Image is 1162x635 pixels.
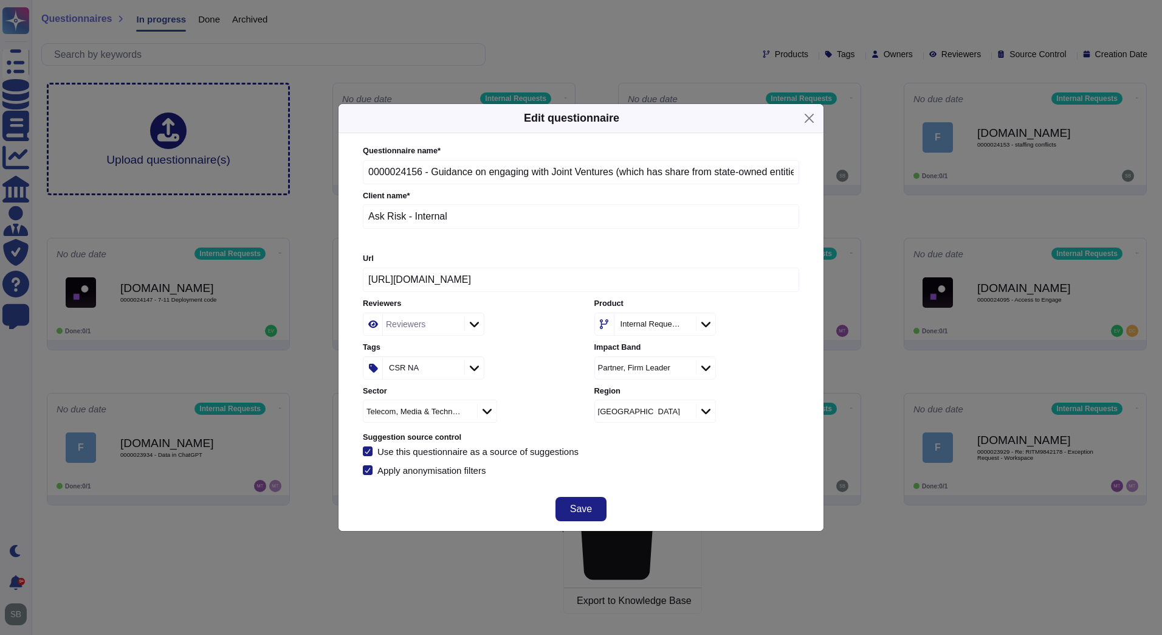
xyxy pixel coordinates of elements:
[363,255,799,263] label: Url
[389,364,419,372] div: CSR NA
[594,387,799,395] label: Region
[524,110,619,127] h5: Edit questionnaire
[377,466,488,475] div: Apply anonymisation filters
[363,268,799,292] input: Online platform url
[363,344,568,352] label: Tags
[386,320,425,328] div: Reviewers
[598,408,680,415] div: [GEOGRAPHIC_DATA]
[363,300,568,308] label: Reviewers
[363,387,568,395] label: Sector
[594,300,799,308] label: Product
[570,504,592,514] span: Save
[363,147,799,155] label: Questionnaire name
[363,160,799,184] input: Enter questionnaire name
[598,364,670,372] div: Partner, Firm Leader
[377,447,579,456] div: Use this questionnaire as a source of suggestions
[800,109,819,128] button: Close
[363,434,799,442] label: Suggestion source control
[621,320,681,328] div: Internal Requests
[363,204,799,229] input: Enter company name of the client
[555,497,607,521] button: Save
[366,408,462,415] div: Telecom, Media & Technology
[594,344,799,352] label: Impact Band
[363,192,799,200] label: Client name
